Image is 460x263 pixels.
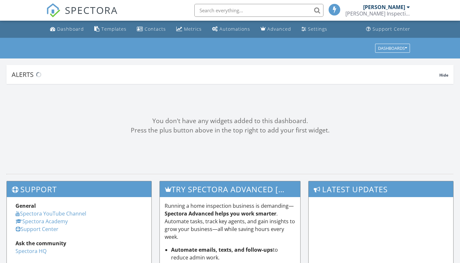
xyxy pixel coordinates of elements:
img: The Best Home Inspection Software - Spectora [46,3,60,17]
a: Dashboard [47,23,87,35]
div: Templates [101,26,127,32]
strong: Automate emails, texts, and follow-ups [171,246,273,253]
a: Templates [92,23,129,35]
div: Support Center [373,26,410,32]
a: Automations (Basic) [210,23,253,35]
div: Ask the community [15,239,143,247]
div: Press the plus button above in the top right to add your first widget. [6,126,454,135]
a: Support Center [363,23,413,35]
h3: Try spectora advanced [DATE] [160,181,301,197]
strong: General [15,202,36,209]
div: You don't have any widgets added to this dashboard. [6,116,454,126]
a: Advanced [258,23,294,35]
div: [PERSON_NAME] [363,4,405,10]
h3: Latest Updates [309,181,453,197]
div: Dashboard [57,26,84,32]
div: Contacts [145,26,166,32]
div: Advanced [267,26,291,32]
span: Hide [439,72,448,78]
div: Settings [308,26,327,32]
div: Dashboards [378,46,407,50]
a: Support Center [15,226,58,233]
li: to reduce admin work. [171,246,296,261]
div: Cannon Inspection Services [345,10,410,17]
a: Spectora Academy [15,218,68,225]
h3: Support [7,181,151,197]
input: Search everything... [194,4,323,17]
a: Spectora HQ [15,247,46,255]
strong: Spectora Advanced helps you work smarter [165,210,276,217]
button: Dashboards [375,44,410,53]
p: Running a home inspection business is demanding— . Automate tasks, track key agents, and gain ins... [165,202,296,241]
div: Alerts [12,70,439,79]
a: Contacts [134,23,169,35]
a: Metrics [174,23,204,35]
div: Metrics [184,26,202,32]
a: Settings [299,23,330,35]
span: SPECTORA [65,3,118,17]
div: Automations [220,26,250,32]
a: Spectora YouTube Channel [15,210,86,217]
a: SPECTORA [46,9,118,22]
